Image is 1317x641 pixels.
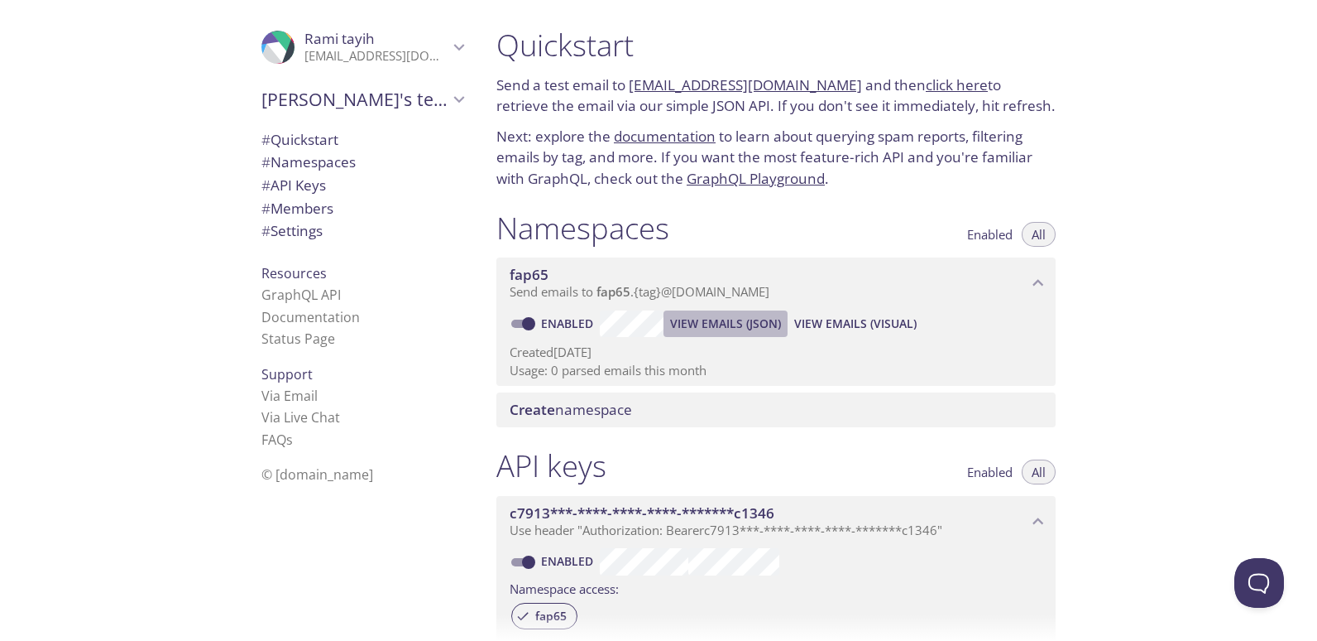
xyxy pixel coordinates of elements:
[957,222,1022,247] button: Enabled
[510,400,632,419] span: namespace
[496,447,606,484] h1: API keys
[629,75,862,94] a: [EMAIL_ADDRESS][DOMAIN_NAME]
[496,258,1056,309] div: fap65 namespace
[286,431,293,449] span: s
[496,27,1056,64] h1: Quickstart
[261,286,341,304] a: GraphQL API
[496,393,1056,427] div: Create namespace
[261,264,327,282] span: Resources
[248,219,477,243] div: Team Settings
[670,314,781,334] span: View Emails (JSON)
[1022,222,1056,247] button: All
[539,553,600,569] a: Enabled
[261,330,335,348] a: Status Page
[261,308,360,326] a: Documentation
[926,75,988,94] a: click here
[794,314,917,334] span: View Emails (Visual)
[248,20,477,75] div: Rami tayih
[248,174,477,197] div: API Keys
[248,151,477,174] div: Namespaces
[261,130,338,149] span: Quickstart
[261,88,448,111] span: [PERSON_NAME]'s team
[304,29,375,48] span: Rami tayih
[261,408,340,427] a: Via Live Chat
[510,576,619,600] label: Namespace access:
[596,283,630,300] span: fap65
[261,199,271,218] span: #
[248,78,477,121] div: Rami's team
[261,176,271,195] span: #
[614,127,716,146] a: documentation
[539,316,600,331] a: Enabled
[248,197,477,220] div: Members
[496,75,1056,117] p: Send a test email to and then to retrieve the email via our simple JSON API. If you don't see it ...
[663,311,788,337] button: View Emails (JSON)
[496,126,1056,190] p: Next: explore the to learn about querying spam reports, filtering emails by tag, and more. If you...
[525,609,577,624] span: fap65
[510,344,1042,361] p: Created [DATE]
[687,169,825,188] a: GraphQL Playground
[261,199,333,218] span: Members
[510,400,555,419] span: Create
[1022,460,1056,484] button: All
[1234,558,1284,608] iframe: Help Scout Beacon - Open
[248,128,477,152] div: Quickstart
[496,210,669,247] h1: Namespaces
[304,48,448,65] p: [EMAIL_ADDRESS][DOMAIN_NAME]
[261,152,271,171] span: #
[261,365,313,383] span: Support
[261,221,323,240] span: Settings
[261,387,318,405] a: Via Email
[510,283,769,300] span: Send emails to . {tag} @[DOMAIN_NAME]
[511,603,577,629] div: fap65
[510,362,1042,379] p: Usage: 0 parsed emails this month
[261,152,356,171] span: Namespaces
[261,221,271,240] span: #
[261,431,293,449] a: FAQ
[957,460,1022,484] button: Enabled
[788,311,923,337] button: View Emails (Visual)
[261,130,271,149] span: #
[261,176,326,195] span: API Keys
[261,465,373,484] span: © [DOMAIN_NAME]
[510,265,548,284] span: fap65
